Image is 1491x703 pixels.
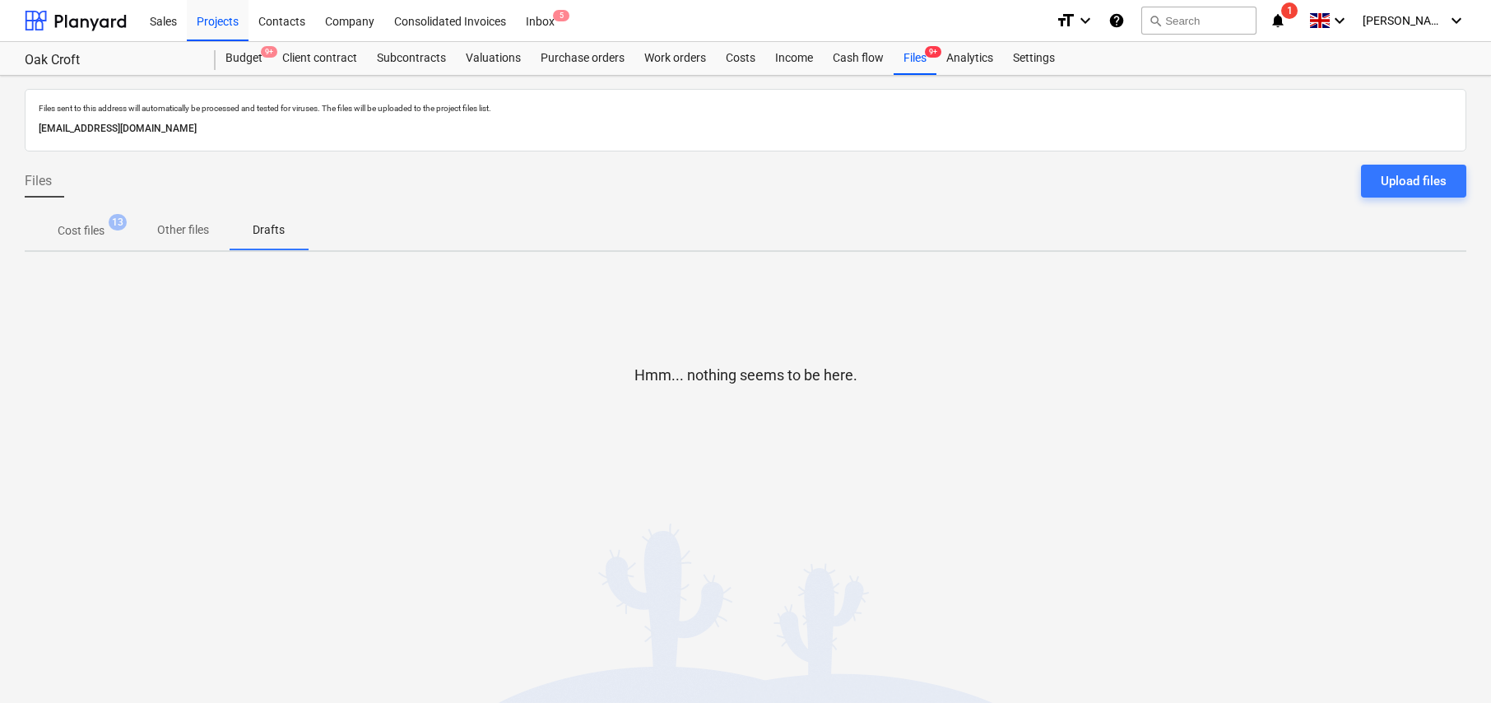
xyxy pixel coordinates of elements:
iframe: Chat Widget [1409,624,1491,703]
p: [EMAIL_ADDRESS][DOMAIN_NAME] [39,120,1452,137]
span: [PERSON_NAME] [1363,14,1445,27]
span: 9+ [261,46,277,58]
p: Other files [157,221,209,239]
a: Subcontracts [367,42,456,75]
button: Search [1141,7,1256,35]
div: Oak Croft [25,52,196,69]
a: Analytics [936,42,1003,75]
i: notifications [1270,11,1286,30]
div: Upload files [1381,170,1447,192]
a: Income [765,42,823,75]
a: Files9+ [894,42,936,75]
p: Drafts [248,221,288,239]
span: 1 [1281,2,1298,19]
p: Cost files [58,222,105,240]
a: Purchase orders [531,42,634,75]
p: Hmm... nothing seems to be here. [634,365,857,385]
span: 9+ [925,46,941,58]
i: Knowledge base [1108,11,1125,30]
p: Files sent to this address will automatically be processed and tested for viruses. The files will... [39,103,1452,114]
button: Upload files [1361,165,1466,198]
a: Cash flow [823,42,894,75]
i: keyboard_arrow_down [1330,11,1349,30]
span: Files [25,171,52,191]
div: Budget [216,42,272,75]
a: Costs [716,42,765,75]
span: 5 [553,10,569,21]
span: 13 [109,214,127,230]
span: search [1149,14,1162,27]
a: Work orders [634,42,716,75]
i: format_size [1056,11,1075,30]
i: keyboard_arrow_down [1447,11,1466,30]
a: Settings [1003,42,1065,75]
i: keyboard_arrow_down [1075,11,1095,30]
a: Valuations [456,42,531,75]
div: Files [894,42,936,75]
a: Client contract [272,42,367,75]
a: Budget9+ [216,42,272,75]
